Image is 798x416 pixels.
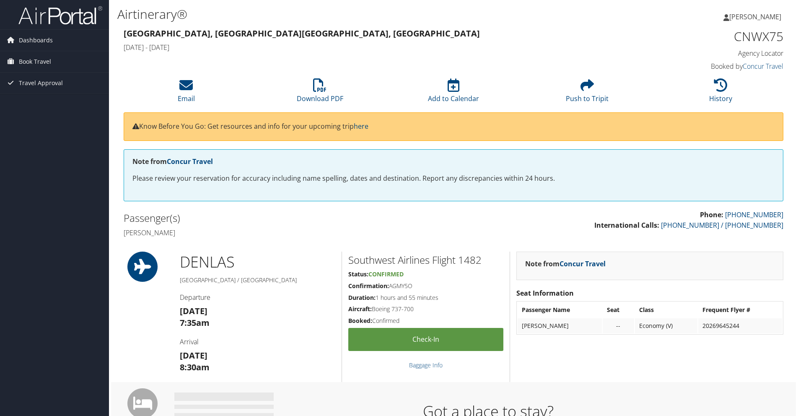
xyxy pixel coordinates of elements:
[743,62,783,71] a: Concur Travel
[180,305,207,317] strong: [DATE]
[635,302,697,317] th: Class
[180,317,210,328] strong: 7:35am
[124,28,480,39] strong: [GEOGRAPHIC_DATA], [GEOGRAPHIC_DATA] [GEOGRAPHIC_DATA], [GEOGRAPHIC_DATA]
[725,210,783,219] a: [PHONE_NUMBER]
[348,282,503,290] h5: AGMY5O
[348,270,368,278] strong: Status:
[167,157,213,166] a: Concur Travel
[698,318,782,333] td: 20269645244
[348,282,389,290] strong: Confirmation:
[628,49,783,58] h4: Agency Locator
[348,294,376,302] strong: Duration:
[180,252,335,273] h1: DEN LAS
[180,361,210,373] strong: 8:30am
[516,289,574,298] strong: Seat Information
[723,4,790,29] a: [PERSON_NAME]
[348,305,372,313] strong: Aircraft:
[607,322,630,330] div: --
[409,361,443,369] a: Baggage Info
[661,221,783,230] a: [PHONE_NUMBER] / [PHONE_NUMBER]
[132,157,213,166] strong: Note from
[729,12,781,21] span: [PERSON_NAME]
[628,62,783,71] h4: Booked by
[117,5,565,23] h1: Airtinerary®
[19,73,63,94] span: Travel Approval
[628,28,783,45] h1: CNWX75
[348,253,503,267] h2: Southwest Airlines Flight 1482
[124,228,447,237] h4: [PERSON_NAME]
[348,328,503,351] a: Check-in
[709,83,732,103] a: History
[180,337,335,346] h4: Arrival
[525,259,606,268] strong: Note from
[19,30,53,51] span: Dashboards
[368,270,404,278] span: Confirmed
[566,83,609,103] a: Push to Tripit
[428,83,479,103] a: Add to Calendar
[348,317,503,325] h5: Confirmed
[124,43,615,52] h4: [DATE] - [DATE]
[124,211,447,225] h2: Passenger(s)
[132,173,775,184] p: Please review your reservation for accuracy including name spelling, dates and destination. Repor...
[180,276,335,284] h5: [GEOGRAPHIC_DATA] / [GEOGRAPHIC_DATA]
[132,121,775,132] p: Know Before You Go: Get resources and info for your upcoming trip
[348,305,503,313] h5: Boeing 737-700
[297,83,343,103] a: Download PDF
[594,221,659,230] strong: International Calls:
[348,317,372,325] strong: Booked:
[18,5,102,25] img: airportal-logo.png
[518,318,602,333] td: [PERSON_NAME]
[180,350,207,361] strong: [DATE]
[698,302,782,317] th: Frequent Flyer #
[19,51,51,72] span: Book Travel
[635,318,697,333] td: Economy (V)
[603,302,634,317] th: Seat
[348,294,503,302] h5: 1 hours and 55 minutes
[518,302,602,317] th: Passenger Name
[178,83,195,103] a: Email
[180,293,335,302] h4: Departure
[560,259,606,268] a: Concur Travel
[700,210,723,219] strong: Phone:
[354,122,368,131] a: here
